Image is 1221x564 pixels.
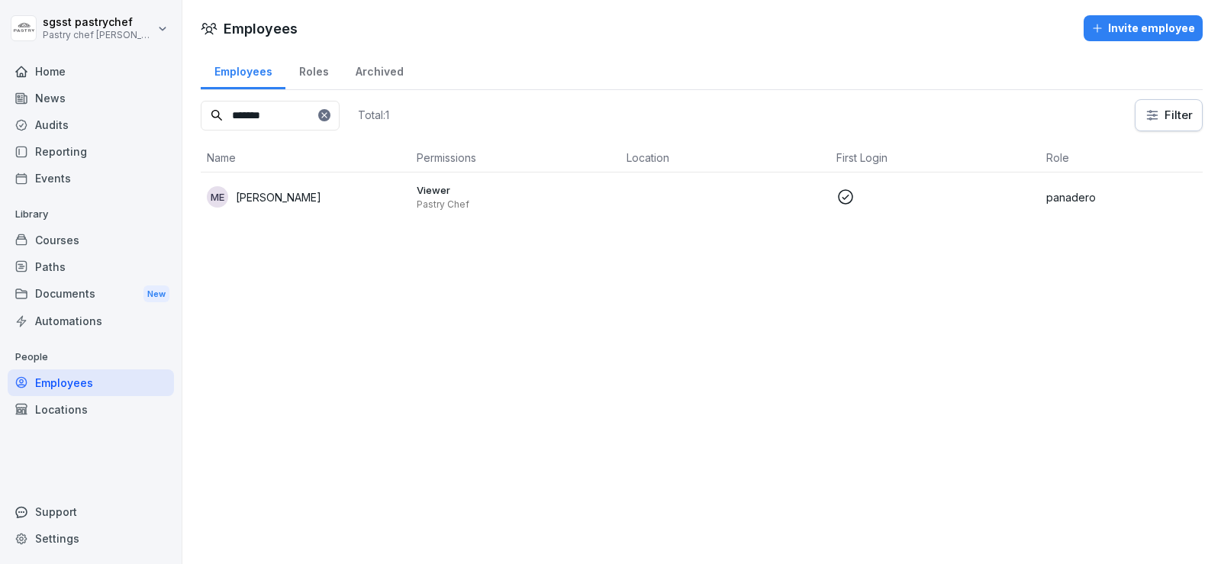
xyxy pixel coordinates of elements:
a: Home [8,58,174,85]
th: First Login [830,143,1040,172]
a: Courses [8,227,174,253]
a: Audits [8,111,174,138]
p: Pastry Chef [417,198,614,211]
a: Locations [8,396,174,423]
div: Documents [8,280,174,308]
div: Invite employee [1091,20,1195,37]
a: Roles [285,50,342,89]
th: Permissions [411,143,620,172]
a: Paths [8,253,174,280]
p: Total: 1 [358,108,389,122]
div: New [143,285,169,303]
div: Filter [1145,108,1193,123]
p: Viewer [417,183,614,197]
th: Name [201,143,411,172]
p: People [8,345,174,369]
a: Reporting [8,138,174,165]
a: News [8,85,174,111]
p: Library [8,202,174,227]
a: Automations [8,308,174,334]
th: Location [620,143,830,172]
a: Archived [342,50,417,89]
p: sgsst pastrychef [43,16,154,29]
p: Pastry chef [PERSON_NAME] y Cocina gourmet [43,30,154,40]
a: Events [8,165,174,192]
h1: Employees [224,18,298,39]
a: Settings [8,525,174,552]
button: Invite employee [1084,15,1203,41]
div: ME [207,186,228,208]
a: Employees [201,50,285,89]
p: [PERSON_NAME] [236,189,321,205]
div: Support [8,498,174,525]
a: DocumentsNew [8,280,174,308]
a: Employees [8,369,174,396]
button: Filter [1136,100,1202,131]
